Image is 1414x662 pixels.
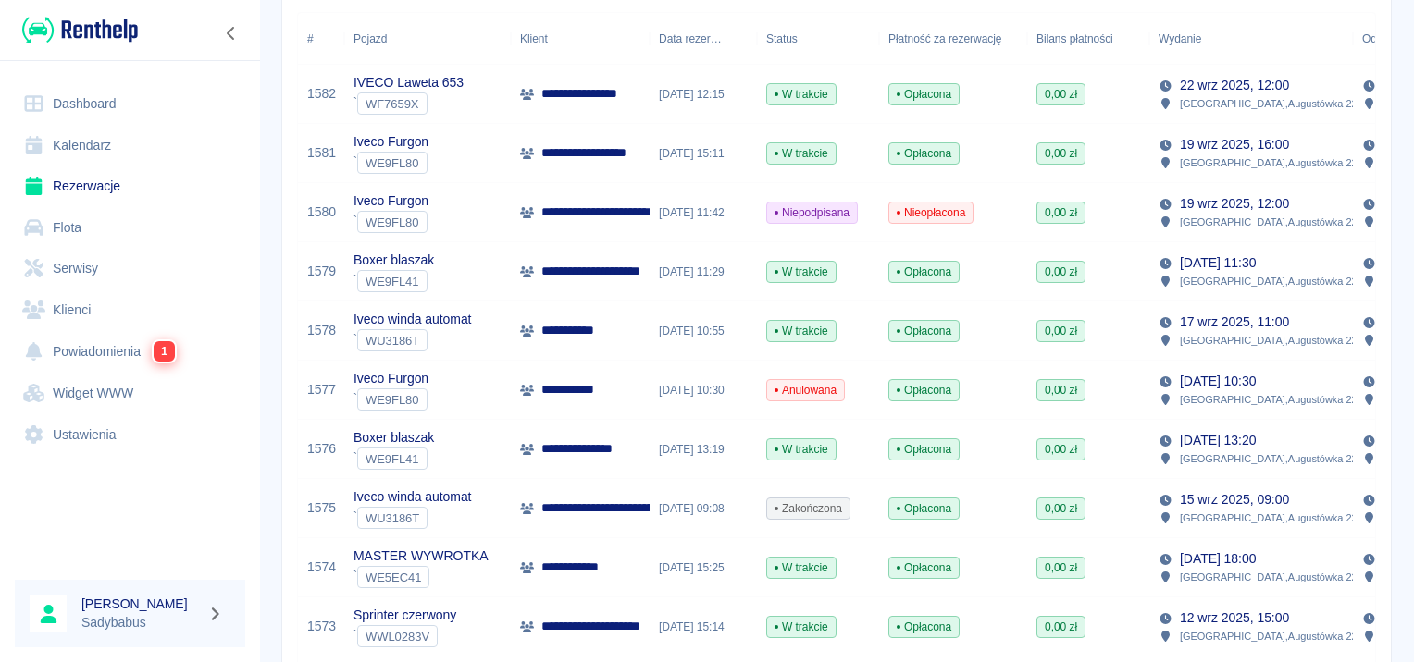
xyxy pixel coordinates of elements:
[650,124,757,183] div: [DATE] 15:11
[1180,628,1364,644] p: [GEOGRAPHIC_DATA] , Augustówka 22A
[767,441,836,458] span: W trakcie
[358,97,427,111] span: WF7659X
[889,382,959,398] span: Opłacona
[1180,95,1364,112] p: [GEOGRAPHIC_DATA] , Augustówka 22A
[358,511,427,525] span: WU3186T
[353,73,464,92] p: IVECO Laweta 653
[353,191,428,211] p: Iveco Furgon
[358,452,427,466] span: WE9FL41
[358,215,427,229] span: WE9FL80
[879,13,1027,65] div: Płatność za rezerwację
[889,500,959,517] span: Opłacona
[1180,332,1364,349] p: [GEOGRAPHIC_DATA] , Augustówka 22A
[353,92,464,115] div: `
[650,301,757,361] div: [DATE] 10:55
[307,84,336,104] a: 1582
[520,13,548,65] div: Klient
[15,289,245,331] a: Klienci
[1180,273,1364,289] p: [GEOGRAPHIC_DATA] , Augustówka 22A
[307,380,336,399] a: 1577
[1037,441,1085,458] span: 0,00 zł
[1037,559,1085,576] span: 0,00 zł
[353,566,488,588] div: `
[307,498,336,518] a: 1575
[307,558,336,577] a: 1574
[1180,214,1364,230] p: [GEOGRAPHIC_DATA] , Augustówka 22A
[307,143,336,163] a: 1581
[1180,194,1289,214] p: 19 wrz 2025, 12:00
[1180,76,1289,95] p: 22 wrz 2025, 12:00
[650,242,757,301] div: [DATE] 11:29
[1036,13,1113,65] div: Bilans płatności
[353,625,456,647] div: `
[307,617,336,636] a: 1573
[1037,145,1085,162] span: 0,00 zł
[1159,13,1201,65] div: Wydanie
[344,13,511,65] div: Pojazd
[1180,509,1364,526] p: [GEOGRAPHIC_DATA] , Augustówka 22A
[889,264,959,280] span: Opłacona
[81,595,200,613] h6: [PERSON_NAME]
[15,373,245,414] a: Widget WWW
[1180,253,1256,273] p: [DATE] 11:30
[1180,608,1289,628] p: 12 wrz 2025, 15:00
[353,251,434,270] p: Boxer blaszak
[889,441,959,458] span: Opłacona
[650,479,757,538] div: [DATE] 09:08
[650,361,757,420] div: [DATE] 10:30
[889,145,959,162] span: Opłacona
[889,323,959,339] span: Opłacona
[15,83,245,125] a: Dashboard
[650,65,757,124] div: [DATE] 12:15
[1180,372,1256,391] p: [DATE] 10:30
[650,13,757,65] div: Data rezerwacji
[358,630,437,644] span: WWL0283V
[15,248,245,289] a: Serwisy
[353,310,471,329] p: Iveco winda automat
[650,538,757,597] div: [DATE] 15:25
[307,321,336,340] a: 1578
[767,500,850,517] span: Zakończona
[1180,450,1364,467] p: [GEOGRAPHIC_DATA] , Augustówka 22A
[353,270,434,292] div: `
[353,606,456,625] p: Sprinter czerwony
[1037,619,1085,635] span: 0,00 zł
[889,559,959,576] span: Opłacona
[1201,26,1227,52] button: Sort
[767,145,836,162] span: W trakcie
[22,15,138,45] img: Renthelp logo
[15,125,245,166] a: Kalendarz
[757,13,879,65] div: Status
[358,156,427,170] span: WE9FL80
[1180,549,1256,569] p: [DATE] 18:00
[307,13,314,65] div: #
[353,132,428,152] p: Iveco Furgon
[1037,323,1085,339] span: 0,00 zł
[1027,13,1149,65] div: Bilans płatności
[767,323,836,339] span: W trakcie
[307,439,336,459] a: 1576
[353,211,428,233] div: `
[889,619,959,635] span: Opłacona
[1149,13,1353,65] div: Wydanie
[353,388,428,411] div: `
[358,334,427,348] span: WU3186T
[1180,135,1289,154] p: 19 wrz 2025, 16:00
[358,570,428,584] span: WE5EC41
[1037,382,1085,398] span: 0,00 zł
[767,559,836,576] span: W trakcie
[15,414,245,456] a: Ustawienia
[15,15,138,45] a: Renthelp logo
[650,597,757,656] div: [DATE] 15:14
[767,619,836,635] span: W trakcie
[650,183,757,242] div: [DATE] 11:42
[650,420,757,479] div: [DATE] 13:19
[353,447,434,470] div: `
[353,487,471,507] p: Iveco winda automat
[353,13,387,65] div: Pojazd
[1180,391,1364,408] p: [GEOGRAPHIC_DATA] , Augustówka 22A
[298,13,344,65] div: #
[659,13,722,65] div: Data rezerwacji
[358,393,427,407] span: WE9FL80
[154,341,175,362] span: 1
